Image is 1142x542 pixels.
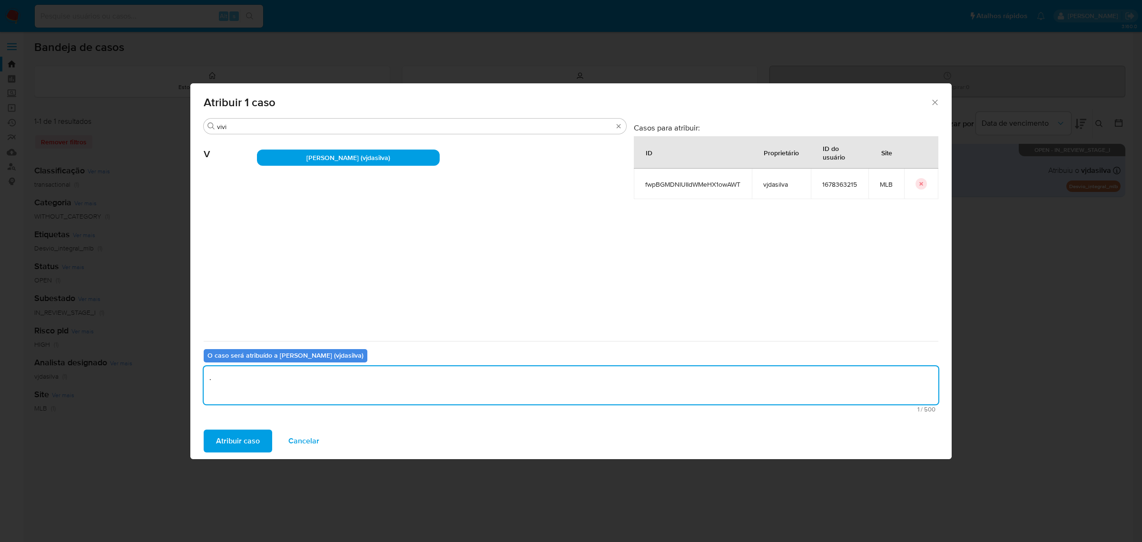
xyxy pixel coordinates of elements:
span: Cancelar [288,431,319,452]
span: vjdasilva [763,180,799,189]
button: Borrar [615,122,622,130]
button: Buscar [207,122,215,130]
div: ID do usuário [811,137,868,168]
div: [PERSON_NAME] (vjdasilva) [257,150,440,166]
span: 1678363215 [822,180,857,189]
button: Cancelar [276,430,332,452]
h3: Casos para atribuir: [634,123,938,132]
span: Atribuir caso [216,431,260,452]
span: Máximo 500 caracteres [207,406,935,412]
div: Site [870,141,904,164]
input: Analista de pesquisa [217,122,613,131]
span: [PERSON_NAME] (vjdasilva) [306,153,390,162]
button: Fechar a janela [930,98,939,106]
button: Atribuir caso [204,430,272,452]
button: icon-button [916,178,927,190]
div: assign-modal [190,83,952,459]
span: V [204,134,257,160]
textarea: . [204,366,938,404]
div: Proprietário [752,141,810,164]
div: ID [634,141,664,164]
span: Atribuir 1 caso [204,97,930,108]
span: MLB [880,180,893,189]
b: O caso será atribuído a [PERSON_NAME] (vjdasilva) [207,351,364,360]
span: fwpBGMDNlUIIdWMeHX1owAWT [645,180,740,189]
